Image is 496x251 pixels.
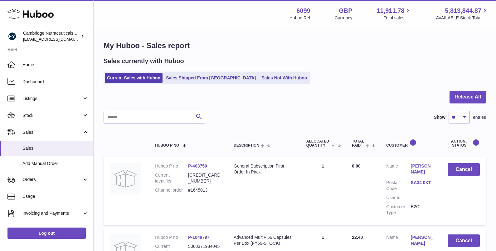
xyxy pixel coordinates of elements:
h2: Sales currently with Huboo [104,57,184,65]
dt: Postal Code [386,180,411,192]
div: Cambridge Nutraceuticals Ltd [23,30,79,42]
img: huboo@camnutra.com [7,32,17,41]
span: Orders [22,177,82,183]
span: 22.40 [352,235,363,240]
span: Listings [22,96,82,102]
dt: Current identifier [155,172,188,184]
dd: #1645013 [188,187,221,193]
span: Sales [22,129,82,135]
span: Description [234,143,259,148]
span: Usage [22,193,89,199]
span: Dashboard [22,79,89,85]
div: Currency [335,15,353,21]
span: Total sales [384,15,411,21]
span: [EMAIL_ADDRESS][DOMAIN_NAME] [23,37,92,42]
div: General Subscription First Order In Pack [234,163,294,175]
button: Cancel [448,234,480,247]
td: 1 [300,157,346,225]
div: Action / Status [448,139,480,148]
button: Cancel [448,163,480,176]
span: 5,813,844.87 [445,7,481,15]
a: Current Sales with Huboo [105,73,163,83]
dd: [CREDIT_CARD_NUMBER] [188,172,221,184]
dt: User Id [386,195,411,201]
dt: Channel order [155,187,188,193]
label: Show [434,114,445,120]
span: Total paid [352,139,364,148]
span: 11,911.78 [377,7,404,15]
span: entries [473,114,486,120]
div: Huboo Ref [289,15,310,21]
span: Add Manual Order [22,161,89,167]
span: Sales [22,145,89,151]
a: SA34 0XT [411,180,435,186]
div: Advanced Multi+ 56 Capsules Per Box (FY69-STOCK) [234,234,294,246]
button: Release All [450,91,486,103]
span: ALLOCATED Quantity [306,139,330,148]
a: 5,813,844.87 AVAILABLE Stock Total [436,7,489,21]
span: 0.00 [352,163,360,168]
dt: Name [386,163,411,177]
dt: Name [386,234,411,248]
div: Customer [386,139,435,148]
a: [PERSON_NAME] [411,234,435,246]
dt: Huboo P no [155,163,188,169]
a: Log out [7,228,86,239]
span: Invoicing and Payments [22,210,82,216]
strong: 6099 [296,7,310,15]
dt: Customer Type [386,204,411,216]
img: no-photo.jpg [110,163,141,194]
span: AVAILABLE Stock Total [436,15,489,21]
a: P-1049797 [188,235,210,240]
a: 11,911.78 Total sales [377,7,411,21]
a: Sales Not With Huboo [259,73,309,83]
span: Huboo P no [155,143,179,148]
strong: GBP [339,7,352,15]
a: [PERSON_NAME] [411,163,435,175]
a: P-463750 [188,163,207,168]
span: Home [22,62,89,68]
span: Stock [22,113,82,118]
dd: B2C [411,204,435,216]
a: Sales Shipped From [GEOGRAPHIC_DATA] [164,73,258,83]
h1: My Huboo - Sales report [104,41,486,51]
dt: Huboo P no [155,234,188,240]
